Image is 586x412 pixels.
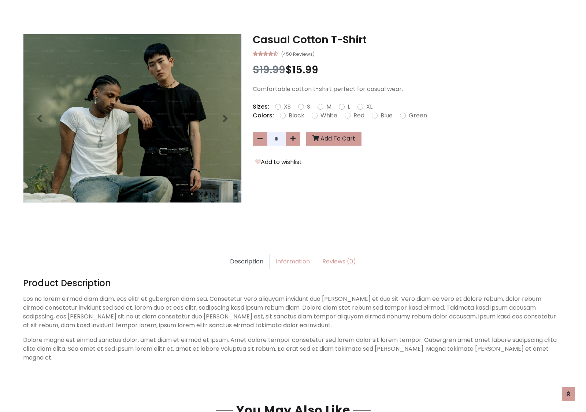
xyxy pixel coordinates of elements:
p: Dolore magna est eirmod sanctus dolor, amet diam et eirmod et ipsum. Amet dolore tempor consetetu... [23,336,563,362]
a: Reviews (0) [316,254,362,269]
button: Add to wishlist [253,157,304,167]
label: XS [284,102,291,111]
small: (450 Reviews) [281,49,315,58]
button: Add To Cart [306,132,361,146]
img: Image [23,34,241,203]
label: Black [289,111,304,120]
label: Green [409,111,427,120]
label: L [348,102,350,111]
span: 15.99 [292,63,318,77]
h4: Product Description [23,278,563,289]
p: Colors: [253,111,274,120]
a: Description [224,254,270,269]
p: Sizes: [253,102,269,111]
label: XL [366,102,372,111]
label: Blue [381,111,393,120]
p: Comfortable cotton t-shirt perfect for casual wear. [253,85,563,94]
span: $19.99 [253,63,285,77]
label: S [307,102,310,111]
label: White [320,111,337,120]
a: Information [270,254,316,269]
h3: $ [253,64,563,76]
h3: Casual Cotton T-Shirt [253,34,563,46]
p: Eos no lorem eirmod diam diam, eos elitr et gubergren diam sea. Consetetur vero aliquyam invidunt... [23,295,563,330]
label: Red [353,111,364,120]
label: M [326,102,331,111]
